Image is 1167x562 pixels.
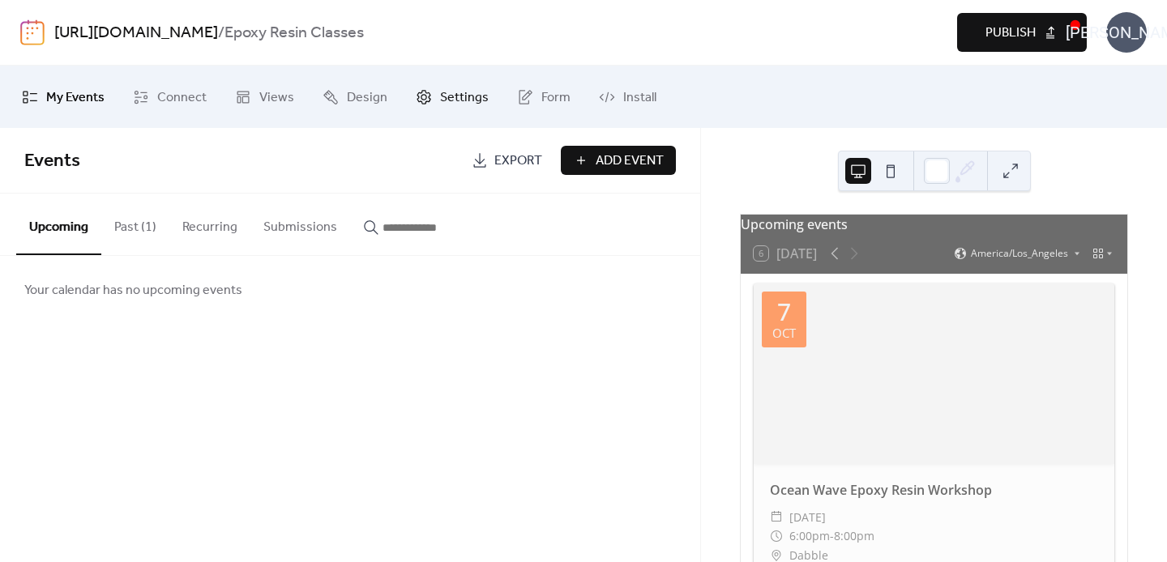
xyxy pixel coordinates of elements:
[770,526,783,546] div: ​
[777,300,791,324] div: 7
[250,194,350,253] button: Submissions
[347,85,387,110] span: Design
[224,18,364,49] b: Epoxy Resin Classes
[770,508,783,527] div: ​
[830,526,834,546] span: -
[46,85,105,110] span: My Events
[834,526,874,546] span: 8:00pm
[460,146,554,175] a: Export
[623,85,656,110] span: Install
[121,72,219,121] a: Connect
[772,327,796,339] div: Oct
[310,72,400,121] a: Design
[54,18,218,49] a: [URL][DOMAIN_NAME]
[971,249,1068,258] span: America/Los_Angeles
[223,72,306,121] a: Views
[101,194,169,253] button: Past (1)
[440,85,489,110] span: Settings
[157,85,207,110] span: Connect
[541,85,571,110] span: Form
[20,19,45,45] img: logo
[16,194,101,255] button: Upcoming
[169,194,250,253] button: Recurring
[259,85,294,110] span: Views
[24,281,242,300] span: Your calendar has no upcoming events
[1106,12,1147,53] div: [PERSON_NAME]
[587,72,669,121] a: Install
[218,18,224,49] b: /
[10,72,117,121] a: My Events
[561,146,676,175] button: Add Event
[505,72,583,121] a: Form
[770,481,992,499] a: Ocean Wave Epoxy Resin Workshop
[957,13,1087,52] button: Publish
[789,526,830,546] span: 6:00pm
[404,72,501,121] a: Settings
[789,508,826,527] span: [DATE]
[494,151,542,171] span: Export
[985,23,1036,43] span: Publish
[24,143,80,179] span: Events
[596,151,664,171] span: Add Event
[741,215,1127,234] div: Upcoming events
